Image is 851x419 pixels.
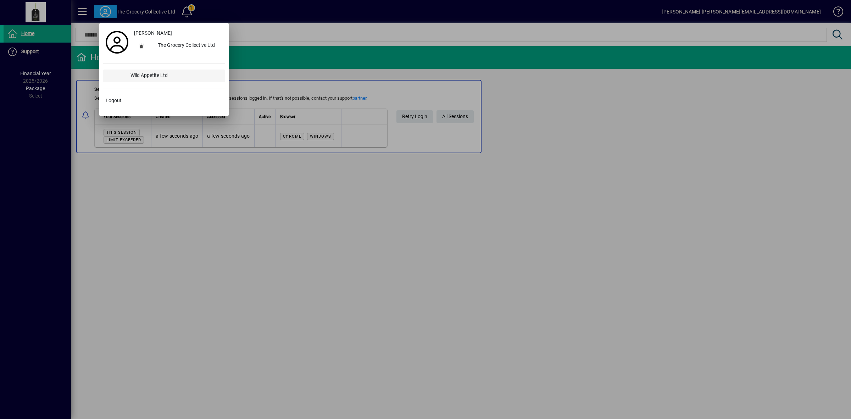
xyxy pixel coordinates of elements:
[103,94,225,107] button: Logout
[152,39,225,52] div: The Grocery Collective Ltd
[125,70,225,82] div: Wild Appetite Ltd
[134,29,172,37] span: [PERSON_NAME]
[103,70,225,82] button: Wild Appetite Ltd
[106,97,122,104] span: Logout
[131,39,225,52] button: The Grocery Collective Ltd
[131,27,225,39] a: [PERSON_NAME]
[103,36,131,49] a: Profile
